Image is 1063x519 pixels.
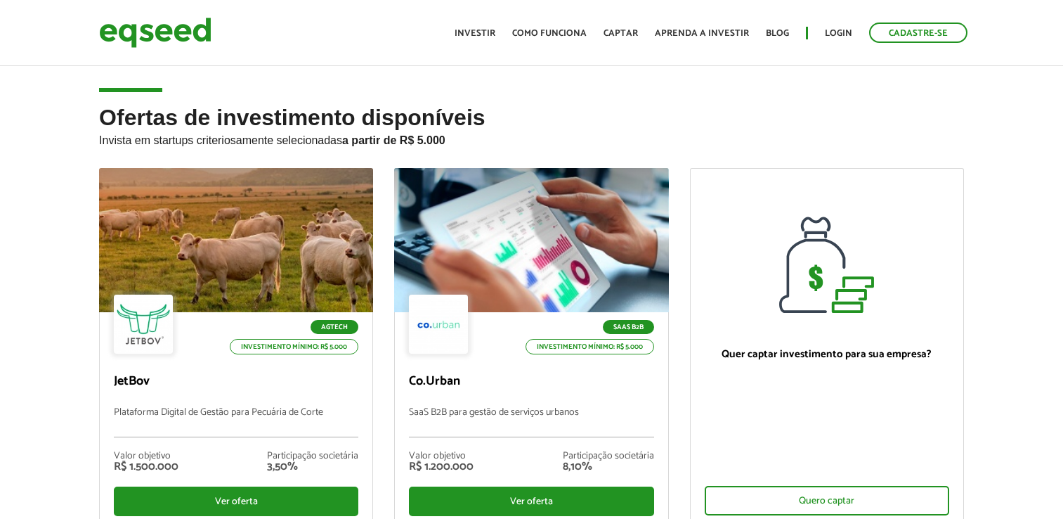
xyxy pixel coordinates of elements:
p: Quer captar investimento para sua empresa? [705,348,949,361]
a: Captar [604,29,638,38]
div: R$ 1.200.000 [409,461,474,473]
div: Participação societária [267,451,358,461]
div: 8,10% [563,461,654,473]
p: Investimento mínimo: R$ 5.000 [230,339,358,354]
a: Cadastre-se [869,23,967,43]
a: Aprenda a investir [655,29,749,38]
div: Participação societária [563,451,654,461]
div: Quero captar [705,486,949,515]
div: Valor objetivo [409,451,474,461]
div: Ver oferta [409,487,653,516]
div: 3,50% [267,461,358,473]
p: SaaS B2B [603,320,654,334]
p: Plataforma Digital de Gestão para Pecuária de Corte [114,407,358,437]
div: Ver oferta [114,487,358,516]
p: Invista em startups criteriosamente selecionadas [99,130,964,147]
a: Login [825,29,852,38]
a: Como funciona [512,29,587,38]
p: Investimento mínimo: R$ 5.000 [526,339,654,354]
p: SaaS B2B para gestão de serviços urbanos [409,407,653,437]
div: R$ 1.500.000 [114,461,178,473]
h2: Ofertas de investimento disponíveis [99,105,964,168]
a: Investir [455,29,495,38]
strong: a partir de R$ 5.000 [342,134,445,146]
p: Agtech [311,320,358,334]
p: Co.Urban [409,374,653,390]
p: JetBov [114,374,358,390]
a: Blog [766,29,789,38]
div: Valor objetivo [114,451,178,461]
img: EqSeed [99,14,211,51]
